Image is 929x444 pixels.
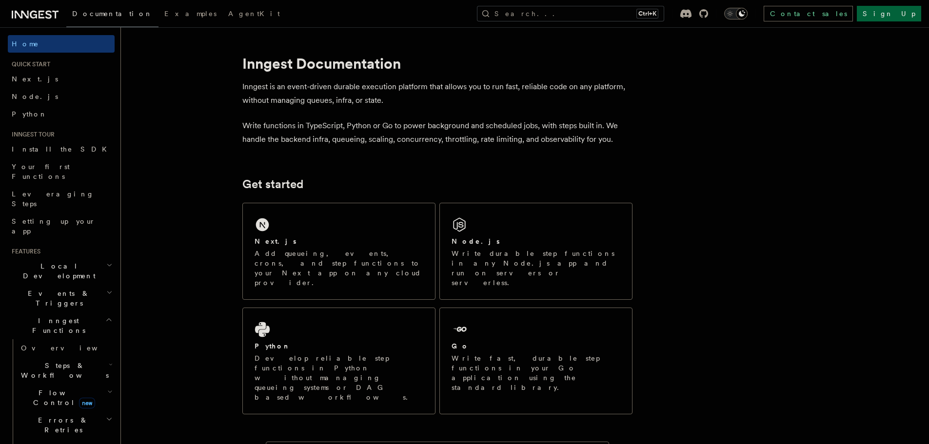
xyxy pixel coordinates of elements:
[17,388,107,407] span: Flow Control
[452,249,620,288] p: Write durable step functions in any Node.js app and run on servers or serverless.
[222,3,286,26] a: AgentKit
[228,10,280,18] span: AgentKit
[857,6,921,21] a: Sign Up
[8,285,115,312] button: Events & Triggers
[724,8,748,19] button: Toggle dark mode
[636,9,658,19] kbd: Ctrl+K
[17,361,109,380] span: Steps & Workflows
[242,177,303,191] a: Get started
[8,212,115,240] a: Setting up your app
[439,203,633,300] a: Node.jsWrite durable step functions in any Node.js app and run on servers or serverless.
[8,105,115,123] a: Python
[17,384,115,411] button: Flow Controlnew
[242,203,435,300] a: Next.jsAdd queueing, events, crons, and step functions to your Next app on any cloud provider.
[12,93,58,100] span: Node.js
[8,140,115,158] a: Install the SDK
[8,312,115,339] button: Inngest Functions
[439,308,633,414] a: GoWrite fast, durable step functions in your Go application using the standard library.
[8,261,106,281] span: Local Development
[452,341,469,351] h2: Go
[79,398,95,408] span: new
[255,249,423,288] p: Add queueing, events, crons, and step functions to your Next app on any cloud provider.
[452,236,500,246] h2: Node.js
[764,6,853,21] a: Contact sales
[17,339,115,357] a: Overview
[8,60,50,68] span: Quick start
[21,344,121,352] span: Overview
[17,411,115,439] button: Errors & Retries
[255,236,296,246] h2: Next.js
[72,10,153,18] span: Documentation
[242,55,633,72] h1: Inngest Documentation
[66,3,158,27] a: Documentation
[8,248,40,255] span: Features
[17,415,106,435] span: Errors & Retries
[452,353,620,392] p: Write fast, durable step functions in your Go application using the standard library.
[255,341,291,351] h2: Python
[12,217,96,235] span: Setting up your app
[12,190,94,208] span: Leveraging Steps
[17,357,115,384] button: Steps & Workflows
[12,75,58,83] span: Next.js
[8,257,115,285] button: Local Development
[8,131,55,138] span: Inngest tour
[242,119,633,146] p: Write functions in TypeScript, Python or Go to power background and scheduled jobs, with steps bu...
[242,308,435,414] a: PythonDevelop reliable step functions in Python without managing queueing systems or DAG based wo...
[8,158,115,185] a: Your first Functions
[242,80,633,107] p: Inngest is an event-driven durable execution platform that allows you to run fast, reliable code ...
[12,110,47,118] span: Python
[8,88,115,105] a: Node.js
[12,39,39,49] span: Home
[164,10,217,18] span: Examples
[8,289,106,308] span: Events & Triggers
[12,145,113,153] span: Install the SDK
[158,3,222,26] a: Examples
[12,163,70,180] span: Your first Functions
[8,35,115,53] a: Home
[477,6,664,21] button: Search...Ctrl+K
[8,185,115,212] a: Leveraging Steps
[8,316,105,335] span: Inngest Functions
[8,70,115,88] a: Next.js
[255,353,423,402] p: Develop reliable step functions in Python without managing queueing systems or DAG based workflows.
